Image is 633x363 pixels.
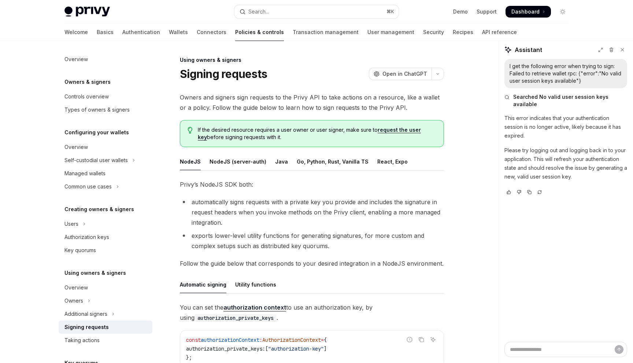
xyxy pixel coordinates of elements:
div: Types of owners & signers [64,105,130,114]
span: You can set the to use an authorization key, by using . [180,302,444,323]
h5: Owners & signers [64,78,111,86]
a: Overview [59,281,152,294]
h5: Creating owners & signers [64,205,134,214]
div: Using owners & signers [180,56,444,64]
button: Toggle Users section [59,217,152,231]
div: Users [64,220,78,228]
span: ⌘ K [386,9,394,15]
code: authorization_private_keys [195,314,277,322]
a: Managed wallets [59,167,152,180]
textarea: Ask a question... [504,342,627,357]
div: Overview [64,283,88,292]
a: Authentication [122,23,160,41]
button: Reload last chat [535,188,544,196]
button: Open search [234,5,399,18]
button: Open in ChatGPT [369,68,432,80]
div: Taking actions [64,336,100,345]
div: React, Expo [377,153,408,170]
a: Controls overview [59,90,152,103]
div: Common use cases [64,182,112,191]
button: Copy chat response [525,188,534,196]
img: light logo [64,7,110,17]
div: Automatic signing [180,276,226,293]
a: Dashboard [506,6,551,18]
div: Go, Python, Rust, Vanilla TS [297,153,369,170]
div: Self-custodial user wallets [64,156,128,165]
div: Java [275,153,288,170]
svg: Tip [188,127,193,134]
span: Owners and signers sign requests to the Privy API to take actions on a resource, like a wallet or... [180,92,444,113]
button: Toggle Common use cases section [59,180,152,193]
button: Vote that response was good [504,188,513,196]
a: Transaction management [293,23,359,41]
a: Key quorums [59,244,152,257]
h5: Using owners & signers [64,269,126,277]
span: Open in ChatGPT [382,70,427,78]
span: If the desired resource requires a user owner or user signer, make sure to before signing request... [198,126,436,141]
button: Searched No valid user session keys available [504,93,627,108]
a: authorization context [223,304,286,311]
a: Authorization keys [59,231,152,244]
button: Send message [615,345,623,354]
div: Managed wallets [64,169,105,178]
h1: Signing requests [180,67,267,81]
a: User management [367,23,414,41]
span: Follow the guide below that corresponds to your desired integration in a NodeJS environment. [180,258,444,269]
li: exports lower-level utility functions for generating signatures, for more custom and complex setu... [180,231,444,251]
a: Security [423,23,444,41]
div: Overview [64,143,88,151]
div: Utility functions [235,276,276,293]
li: automatically signs requests with a private key you provide and includes the signature in request... [180,197,444,228]
div: NodeJS (server-auth) [210,153,266,170]
div: NodeJS [180,153,201,170]
a: Overview [59,141,152,154]
div: Additional signers [64,310,107,318]
button: Vote that response was not good [515,188,523,196]
h5: Configuring your wallets [64,128,129,137]
button: Toggle Additional signers section [59,307,152,321]
div: Overview [64,55,88,64]
button: Toggle dark mode [557,6,569,18]
a: Support [477,8,497,15]
button: Report incorrect code [405,335,414,344]
span: Assistant [515,45,542,54]
div: Controls overview [64,92,109,101]
a: Taking actions [59,334,152,347]
a: Policies & controls [235,23,284,41]
a: Wallets [169,23,188,41]
span: Dashboard [511,8,540,15]
div: Key quorums [64,246,96,255]
button: Ask AI [428,335,438,344]
div: Authorization keys [64,233,109,242]
button: Toggle Owners section [59,294,152,307]
a: Connectors [197,23,226,41]
div: I get the following error when trying to sign: Failed to retrieve wallet rpc: {"error":"No valid ... [510,63,622,85]
p: This error indicates that your authentication session is no longer active, likely because it has ... [504,114,627,140]
button: Toggle Self-custodial user wallets section [59,154,152,167]
a: Welcome [64,23,88,41]
div: Search... [248,7,269,16]
a: Demo [453,8,468,15]
a: Overview [59,53,152,66]
div: Owners [64,296,83,305]
div: Signing requests [64,323,109,332]
a: API reference [482,23,517,41]
span: Searched No valid user session keys available [513,93,627,108]
a: Basics [97,23,114,41]
a: Types of owners & signers [59,103,152,116]
a: Signing requests [59,321,152,334]
a: Recipes [453,23,473,41]
p: Please try logging out and logging back in to your application. This will refresh your authentica... [504,146,627,181]
span: Privy’s NodeJS SDK both: [180,179,444,190]
button: Copy the contents from the code block [417,335,426,344]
